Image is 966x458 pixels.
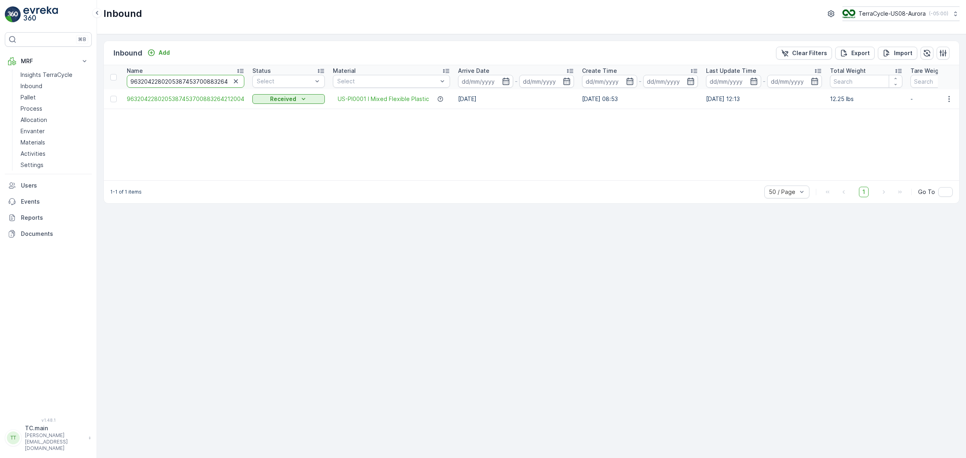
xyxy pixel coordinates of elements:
[5,53,92,69] button: MRF
[127,75,244,88] input: Search
[17,126,92,137] a: Envanter
[144,48,173,58] button: Add
[702,89,826,109] td: [DATE] 12:13
[23,6,58,23] img: logo_light-DOdMpM7g.png
[7,431,20,444] div: TT
[776,47,832,60] button: Clear Filters
[338,95,429,103] a: US-PI0001 I Mixed Flexible Plastic
[929,10,948,17] p: ( -05:00 )
[5,6,21,23] img: logo
[830,95,902,103] p: 12.25 lbs
[639,76,642,86] p: -
[454,89,578,109] td: [DATE]
[333,67,356,75] p: Material
[910,67,944,75] p: Tare Weight
[578,89,702,109] td: [DATE] 08:53
[21,150,45,158] p: Activities
[706,75,761,88] input: dd/mm/yyyy
[643,75,698,88] input: dd/mm/yyyy
[21,93,36,101] p: Pallet
[458,67,489,75] p: Arrive Date
[17,114,92,126] a: Allocation
[859,187,869,197] span: 1
[337,77,438,85] p: Select
[78,36,86,43] p: ⌘B
[582,67,617,75] p: Create Time
[21,57,76,65] p: MRF
[21,116,47,124] p: Allocation
[5,226,92,242] a: Documents
[127,67,143,75] p: Name
[842,9,855,18] img: image_ci7OI47.png
[767,75,822,88] input: dd/mm/yyyy
[21,82,42,90] p: Inbound
[17,103,92,114] a: Process
[5,177,92,194] a: Users
[21,161,43,169] p: Settings
[21,127,45,135] p: Envanter
[458,75,513,88] input: dd/mm/yyyy
[878,47,917,60] button: Import
[103,7,142,20] p: Inbound
[17,137,92,148] a: Materials
[17,69,92,80] a: Insights TerraCycle
[894,49,912,57] p: Import
[252,94,325,104] button: Received
[21,198,89,206] p: Events
[519,75,574,88] input: dd/mm/yyyy
[127,95,244,103] a: 9632042280205387453700883264212004
[252,67,271,75] p: Status
[830,67,866,75] p: Total Weight
[842,6,960,21] button: TerraCycle-US08-Aurora(-05:00)
[830,75,902,88] input: Search
[763,76,766,86] p: -
[21,214,89,222] p: Reports
[159,49,170,57] p: Add
[25,432,85,452] p: [PERSON_NAME][EMAIL_ADDRESS][DOMAIN_NAME]
[792,49,827,57] p: Clear Filters
[17,92,92,103] a: Pallet
[515,76,518,86] p: -
[270,95,296,103] p: Received
[835,47,875,60] button: Export
[5,194,92,210] a: Events
[25,424,85,432] p: TC.main
[257,77,312,85] p: Select
[21,71,72,79] p: Insights TerraCycle
[21,105,42,113] p: Process
[21,230,89,238] p: Documents
[17,159,92,171] a: Settings
[5,210,92,226] a: Reports
[114,47,142,59] p: Inbound
[21,138,45,146] p: Materials
[110,96,117,102] div: Toggle Row Selected
[5,424,92,452] button: TTTC.main[PERSON_NAME][EMAIL_ADDRESS][DOMAIN_NAME]
[918,188,935,196] span: Go To
[851,49,870,57] p: Export
[17,148,92,159] a: Activities
[706,67,756,75] p: Last Update Time
[5,418,92,423] span: v 1.48.1
[110,189,142,195] p: 1-1 of 1 items
[21,182,89,190] p: Users
[859,10,926,18] p: TerraCycle-US08-Aurora
[17,80,92,92] a: Inbound
[582,75,637,88] input: dd/mm/yyyy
